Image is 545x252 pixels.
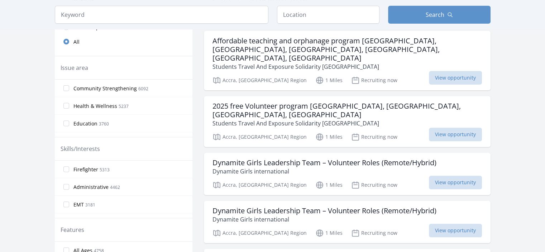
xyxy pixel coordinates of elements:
a: Dynamite Girls Leadership Team – Volunteer Roles (Remote/Hybrid) Dynamite Girls international Acc... [204,201,491,243]
legend: Features [61,225,84,234]
span: Health & Wellness [73,103,117,110]
span: Community Strengthening [73,85,137,92]
p: Accra, [GEOGRAPHIC_DATA] Region [212,181,307,189]
span: All [73,38,80,46]
p: Accra, [GEOGRAPHIC_DATA] Region [212,133,307,141]
span: 4462 [110,184,120,190]
span: EMT [73,201,84,208]
p: 1 Miles [315,133,343,141]
span: Education [73,120,97,127]
span: View opportunity [429,224,482,237]
span: 6092 [138,86,148,92]
a: 2025 free Volunteer program [GEOGRAPHIC_DATA], [GEOGRAPHIC_DATA], [GEOGRAPHIC_DATA], [GEOGRAPHIC_... [204,96,491,147]
span: 5237 [119,103,129,109]
p: 1 Miles [315,181,343,189]
legend: Skills/Interests [61,144,100,153]
input: Education 3760 [63,120,69,126]
p: Recruiting now [351,229,397,237]
p: Accra, [GEOGRAPHIC_DATA] Region [212,229,307,237]
h3: Dynamite Girls Leadership Team – Volunteer Roles (Remote/Hybrid) [212,206,436,215]
input: EMT 3181 [63,201,69,207]
span: 5313 [100,167,110,173]
input: Community Strengthening 6092 [63,85,69,91]
p: 1 Miles [315,229,343,237]
p: 1 Miles [315,76,343,85]
input: Administrative 4462 [63,184,69,190]
span: View opportunity [429,128,482,141]
p: Accra, [GEOGRAPHIC_DATA] Region [212,76,307,85]
span: View opportunity [429,71,482,85]
span: Administrative [73,184,109,191]
span: 3181 [85,202,95,208]
h3: Affordable teaching and orphanage program [GEOGRAPHIC_DATA], [GEOGRAPHIC_DATA], [GEOGRAPHIC_DATA]... [212,37,482,62]
p: Students Travel And Exposure Solidarity [GEOGRAPHIC_DATA] [212,119,482,128]
span: Search [426,10,444,19]
span: Firefighter [73,166,98,173]
button: Search [388,6,491,24]
h3: 2025 free Volunteer program [GEOGRAPHIC_DATA], [GEOGRAPHIC_DATA], [GEOGRAPHIC_DATA], [GEOGRAPHIC_... [212,102,482,119]
p: Students Travel And Exposure Solidarity [GEOGRAPHIC_DATA] [212,62,482,71]
legend: Issue area [61,63,88,72]
a: Dynamite Girls Leadership Team – Volunteer Roles (Remote/Hybrid) Dynamite Girls international Acc... [204,153,491,195]
span: View opportunity [429,176,482,189]
a: Affordable teaching and orphanage program [GEOGRAPHIC_DATA], [GEOGRAPHIC_DATA], [GEOGRAPHIC_DATA]... [204,31,491,90]
p: Recruiting now [351,76,397,85]
p: Recruiting now [351,181,397,189]
p: Dynamite Girls international [212,167,436,176]
a: All [55,34,192,49]
h3: Dynamite Girls Leadership Team – Volunteer Roles (Remote/Hybrid) [212,158,436,167]
input: Firefighter 5313 [63,166,69,172]
span: 3760 [99,121,109,127]
p: Dynamite Girls international [212,215,436,224]
p: Recruiting now [351,133,397,141]
input: Health & Wellness 5237 [63,103,69,109]
input: Location [277,6,379,24]
input: Keyword [55,6,268,24]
